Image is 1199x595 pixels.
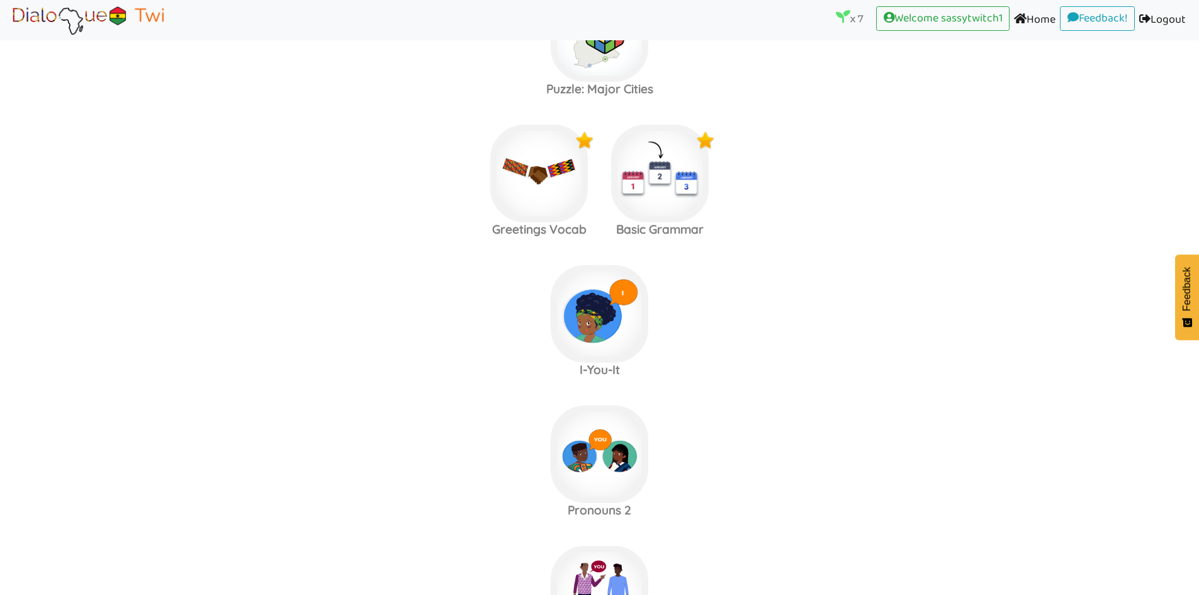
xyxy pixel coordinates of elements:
img: x9Y5jP2O4Z5kwAAAABJRU5ErkJggg== [696,131,715,150]
p: x 7 [836,9,864,27]
img: you-subject.21c88573.png [551,405,648,503]
img: r5+QtVXYuttHLoUAAAAABJRU5ErkJggg== [636,271,655,290]
h3: Pronouns 2 [539,503,660,518]
img: x9Y5jP2O4Z5kwAAAABJRU5ErkJggg== [575,131,594,150]
img: i-subject.8e61bdcb.png [551,265,648,363]
span: Feedback [1181,267,1193,311]
h3: I-You-It [539,363,660,377]
img: greetings.3fee7869.jpg [490,125,588,222]
a: Home [1010,6,1060,35]
img: Brand [9,4,167,36]
img: today.79211964.png [611,125,709,222]
button: Feedback - Show survey [1175,254,1199,340]
h3: Puzzle: Major Cities [539,82,660,96]
h3: Greetings Vocab [479,222,600,237]
h3: Basic Grammar [600,222,721,237]
a: Logout [1135,6,1190,35]
a: Welcome sassytwitch1 [876,6,1010,31]
img: r5+QtVXYuttHLoUAAAAABJRU5ErkJggg== [636,412,655,431]
img: r5+QtVXYuttHLoUAAAAABJRU5ErkJggg== [636,552,655,571]
a: Feedback! [1060,6,1135,31]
